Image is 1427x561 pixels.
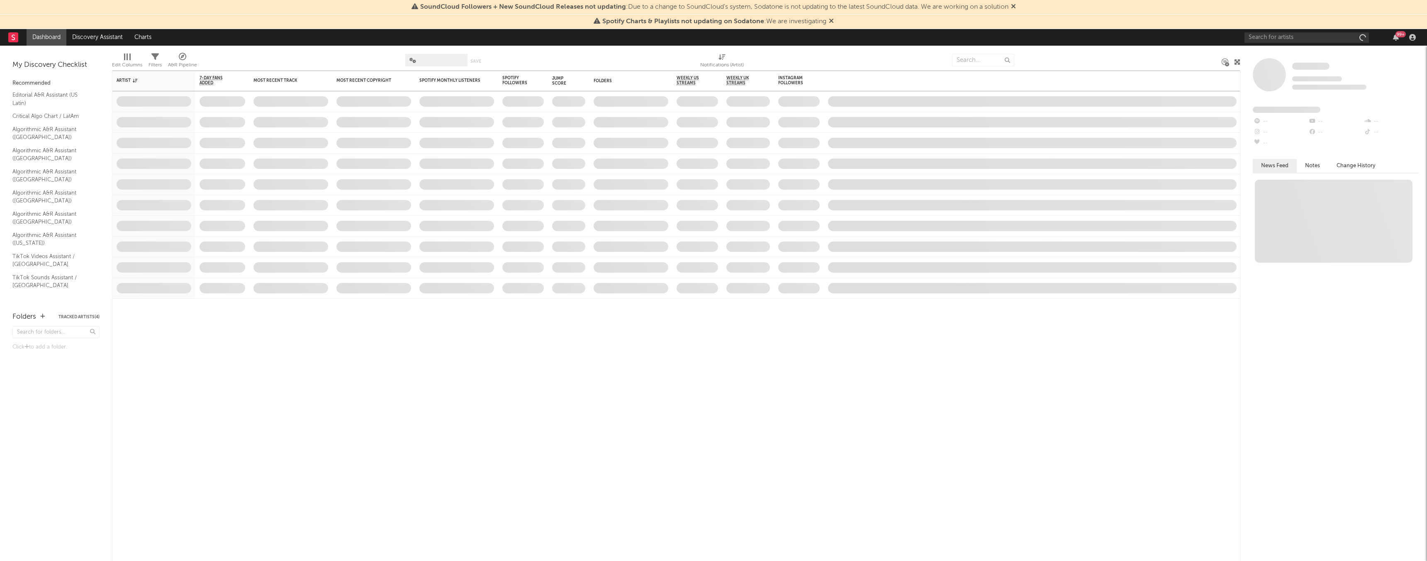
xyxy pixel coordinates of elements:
[336,78,399,83] div: Most Recent Copyright
[419,78,482,83] div: Spotify Monthly Listeners
[1011,4,1016,10] span: Dismiss
[12,252,91,269] a: TikTok Videos Assistant / [GEOGRAPHIC_DATA]
[12,342,100,352] div: Click to add a folder.
[1253,159,1297,173] button: News Feed
[602,18,826,25] span: : We are investigating
[1364,127,1419,138] div: --
[12,326,100,338] input: Search for folders...
[66,29,129,46] a: Discovery Assistant
[677,76,706,85] span: Weekly US Streams
[1292,85,1366,90] span: 0 fans last week
[253,78,316,83] div: Most Recent Track
[594,78,656,83] div: Folders
[58,315,100,319] button: Tracked Artists(4)
[1393,34,1399,41] button: 99+
[12,112,91,121] a: Critical Algo Chart / LatAm
[552,76,573,86] div: Jump Score
[1292,62,1330,71] a: Some Artist
[12,188,91,205] a: Algorithmic A&R Assistant ([GEOGRAPHIC_DATA])
[149,50,162,74] div: Filters
[1253,107,1320,113] span: Fans Added by Platform
[149,60,162,70] div: Filters
[700,50,744,74] div: Notifications (Artist)
[778,76,807,85] div: Instagram Followers
[12,312,36,322] div: Folders
[1253,138,1308,149] div: --
[502,76,531,85] div: Spotify Followers
[168,60,197,70] div: A&R Pipeline
[1308,116,1363,127] div: --
[12,273,91,290] a: TikTok Sounds Assistant / [GEOGRAPHIC_DATA]
[12,210,91,227] a: Algorithmic A&R Assistant ([GEOGRAPHIC_DATA])
[27,29,66,46] a: Dashboard
[112,50,142,74] div: Edit Columns
[1292,63,1330,70] span: Some Artist
[200,76,233,85] span: 7-Day Fans Added
[1297,159,1328,173] button: Notes
[1395,31,1406,37] div: 99 +
[1244,32,1369,43] input: Search for artists
[112,60,142,70] div: Edit Columns
[1308,127,1363,138] div: --
[12,125,91,142] a: Algorithmic A&R Assistant ([GEOGRAPHIC_DATA])
[12,90,91,107] a: Editorial A&R Assistant (US Latin)
[726,76,757,85] span: Weekly UK Streams
[1328,159,1384,173] button: Change History
[1364,116,1419,127] div: --
[829,18,834,25] span: Dismiss
[952,54,1014,66] input: Search...
[12,231,91,248] a: Algorithmic A&R Assistant ([US_STATE])
[1292,76,1342,81] span: Tracking Since: [DATE]
[12,167,91,184] a: Algorithmic A&R Assistant ([GEOGRAPHIC_DATA])
[470,59,481,63] button: Save
[1253,127,1308,138] div: --
[420,4,1008,10] span: : Due to a change to SoundCloud's system, Sodatone is not updating to the latest SoundCloud data....
[12,78,100,88] div: Recommended
[602,18,764,25] span: Spotify Charts & Playlists not updating on Sodatone
[420,4,626,10] span: SoundCloud Followers + New SoundCloud Releases not updating
[117,78,179,83] div: Artist
[12,60,100,70] div: My Discovery Checklist
[129,29,157,46] a: Charts
[12,146,91,163] a: Algorithmic A&R Assistant ([GEOGRAPHIC_DATA])
[168,50,197,74] div: A&R Pipeline
[700,60,744,70] div: Notifications (Artist)
[1253,116,1308,127] div: --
